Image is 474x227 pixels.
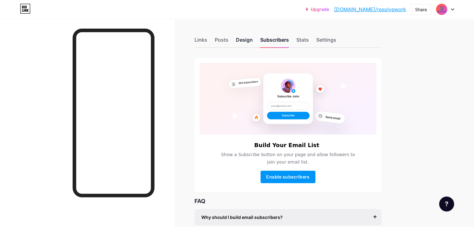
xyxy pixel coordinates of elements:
[334,6,406,13] a: [DOMAIN_NAME]/resolvework
[261,171,315,183] button: Enable subscribers
[260,36,289,47] div: Subscribers
[217,151,359,166] span: Show a Subscribe button on your page and allow followers to join your email list.
[236,36,253,47] div: Design
[316,36,336,47] div: Settings
[194,197,381,205] div: FAQ
[201,214,283,220] span: Why should I build email subscribers?
[305,7,329,12] a: Upgrade
[215,36,228,47] div: Posts
[296,36,309,47] div: Stats
[266,174,309,179] span: Enable subscribers
[254,142,319,148] h6: Build Your Email List
[194,36,207,47] div: Links
[436,3,448,15] img: resolvework
[415,6,427,13] div: Share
